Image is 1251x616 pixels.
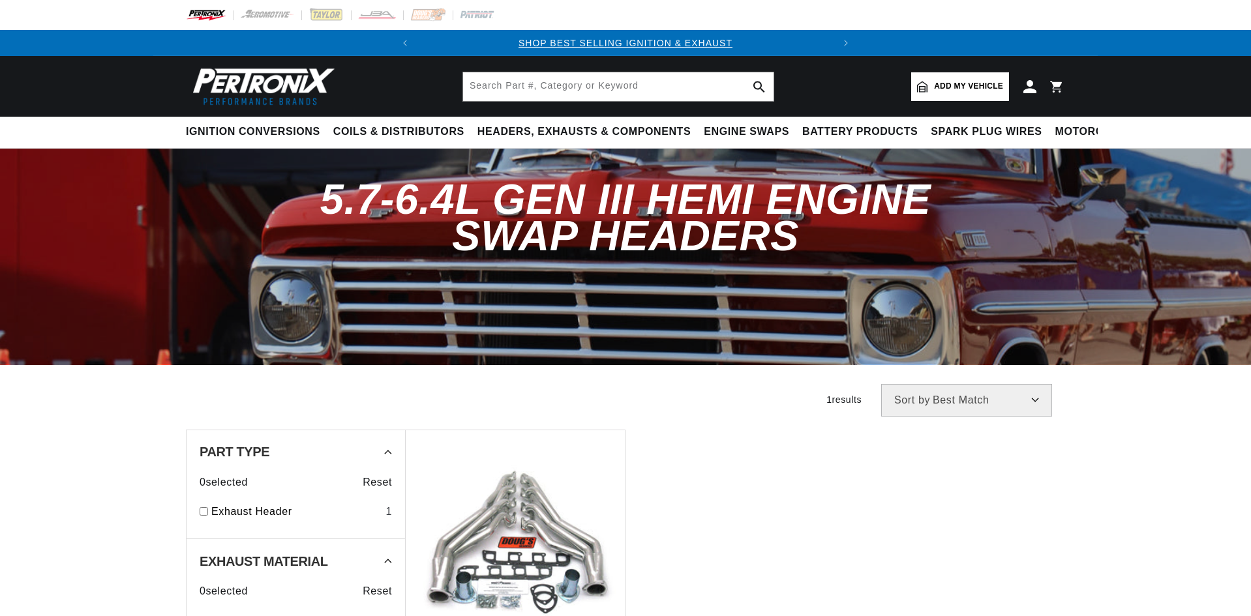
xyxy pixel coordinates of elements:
[911,72,1009,101] a: Add my vehicle
[796,117,924,147] summary: Battery Products
[200,555,328,568] span: Exhaust Material
[704,125,789,139] span: Engine Swaps
[363,583,392,600] span: Reset
[931,125,1042,139] span: Spark Plug Wires
[333,125,464,139] span: Coils & Distributors
[934,80,1003,93] span: Add my vehicle
[200,474,248,491] span: 0 selected
[418,36,833,50] div: Announcement
[363,474,392,491] span: Reset
[200,445,269,458] span: Part Type
[385,503,392,520] div: 1
[186,117,327,147] summary: Ignition Conversions
[211,503,380,520] a: Exhaust Header
[745,72,774,101] button: search button
[826,394,862,405] span: 1 results
[881,384,1052,417] select: Sort by
[477,125,691,139] span: Headers, Exhausts & Components
[1049,117,1139,147] summary: Motorcycle
[697,117,796,147] summary: Engine Swaps
[392,30,418,56] button: Translation missing: en.sections.announcements.previous_announcement
[186,125,320,139] span: Ignition Conversions
[833,30,859,56] button: Translation missing: en.sections.announcements.next_announcement
[1055,125,1133,139] span: Motorcycle
[153,30,1098,56] slideshow-component: Translation missing: en.sections.announcements.announcement_bar
[519,38,732,48] a: SHOP BEST SELLING IGNITION & EXHAUST
[320,175,931,259] span: 5.7-6.4L Gen III Hemi Engine Swap Headers
[924,117,1048,147] summary: Spark Plug Wires
[471,117,697,147] summary: Headers, Exhausts & Components
[327,117,471,147] summary: Coils & Distributors
[894,395,930,405] span: Sort by
[463,72,774,101] input: Search Part #, Category or Keyword
[186,64,336,109] img: Pertronix
[200,583,248,600] span: 0 selected
[802,125,918,139] span: Battery Products
[418,36,833,50] div: 1 of 2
